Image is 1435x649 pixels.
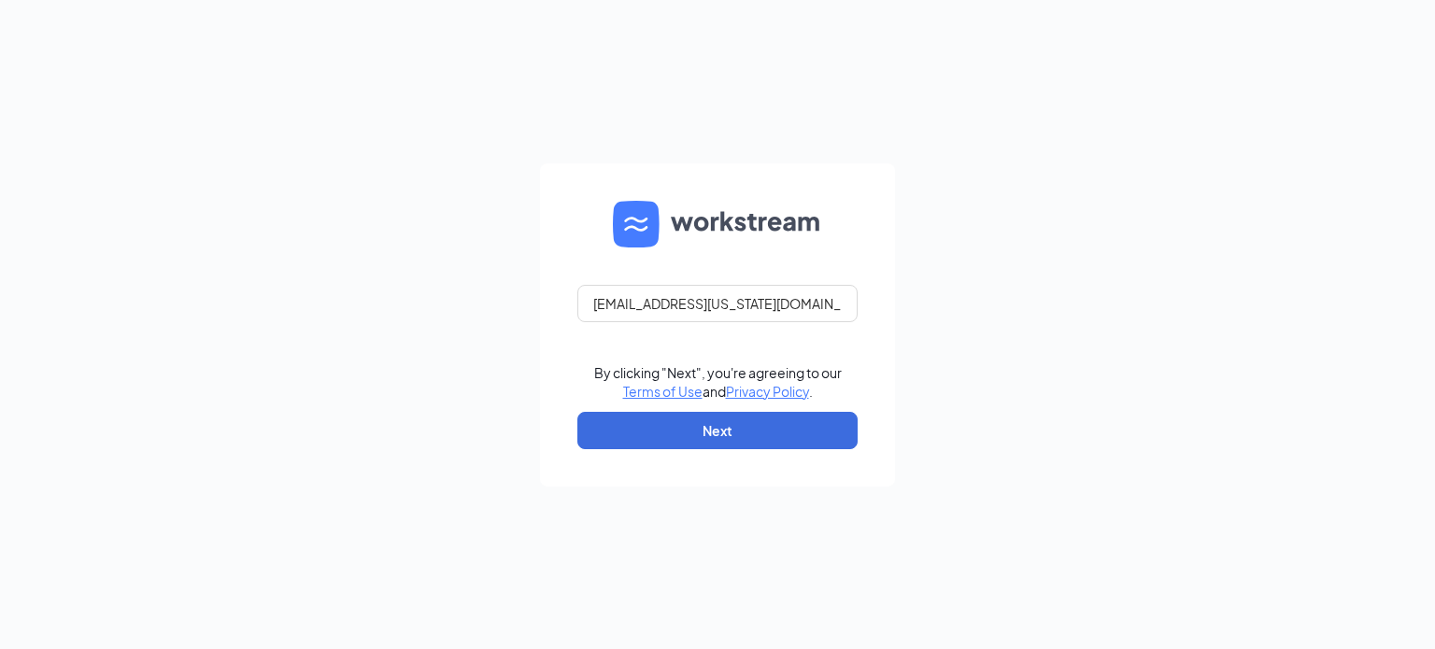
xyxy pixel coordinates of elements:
[577,285,858,322] input: Email
[726,383,809,400] a: Privacy Policy
[594,363,842,401] div: By clicking "Next", you're agreeing to our and .
[623,383,703,400] a: Terms of Use
[577,412,858,449] button: Next
[613,201,822,247] img: WS logo and Workstream text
